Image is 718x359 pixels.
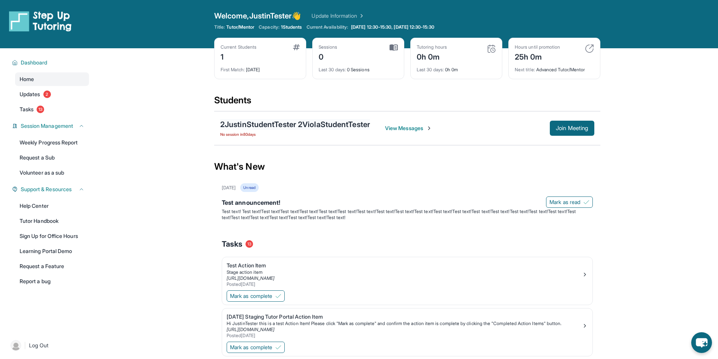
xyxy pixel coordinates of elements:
[583,199,589,205] img: Mark as read
[245,240,253,248] span: 13
[319,44,338,50] div: Sessions
[221,62,300,73] div: [DATE]
[15,244,89,258] a: Learning Portal Demo
[20,91,40,98] span: Updates
[18,59,84,66] button: Dashboard
[550,121,594,136] button: Join Meeting
[221,67,245,72] span: First Match :
[515,50,560,62] div: 25h 0m
[227,313,582,321] div: [DATE] Staging Tutor Portal Action Item
[259,24,279,30] span: Capacity:
[214,24,225,30] span: Title:
[15,214,89,228] a: Tutor Handbook
[227,333,582,339] div: Posted [DATE]
[222,185,236,191] div: [DATE]
[417,50,447,62] div: 0h 0m
[549,198,580,206] span: Mark as read
[29,342,49,349] span: Log Out
[691,332,712,353] button: chat-button
[546,196,593,208] button: Mark as read
[227,327,275,332] a: [URL][DOMAIN_NAME]
[18,186,84,193] button: Support & Resources
[15,199,89,213] a: Help Center
[385,124,432,132] span: View Messages
[20,106,34,113] span: Tasks
[293,44,300,50] img: card
[311,12,364,20] a: Update Information
[227,269,582,275] div: Stage action item
[15,87,89,101] a: Updates2
[11,340,21,351] img: user-img
[417,62,496,73] div: 0h 0m
[230,292,272,300] span: Mark as complete
[319,67,346,72] span: Last 30 days :
[227,290,285,302] button: Mark as complete
[556,126,588,130] span: Join Meeting
[214,150,600,183] div: What's New
[15,151,89,164] a: Request a Sub
[417,44,447,50] div: Tutoring hours
[281,24,302,30] span: 1 Students
[221,50,256,62] div: 1
[222,308,592,340] a: [DATE] Staging Tutor Portal Action ItemHi JustinTester this is a test Action Item! Please click "...
[275,293,281,299] img: Mark as complete
[43,91,51,98] span: 2
[220,119,370,130] div: 2JustinStudentTester 2ViolaStudentTester
[8,337,89,354] a: |Log Out
[227,275,275,281] a: [URL][DOMAIN_NAME]
[222,257,592,289] a: Test Action ItemStage action item[URL][DOMAIN_NAME]Posted[DATE]
[37,106,44,113] span: 13
[275,344,281,350] img: Mark as complete
[515,44,560,50] div: Hours until promotion
[426,125,432,131] img: Chevron-Right
[214,94,600,111] div: Students
[515,62,594,73] div: Advanced Tutor/Mentor
[214,11,301,21] span: Welcome, JustinTester 👋
[21,122,73,130] span: Session Management
[9,11,72,32] img: logo
[227,262,582,269] div: Test Action Item
[15,103,89,116] a: Tasks13
[18,122,84,130] button: Session Management
[240,183,258,192] div: Unread
[15,72,89,86] a: Home
[20,75,34,83] span: Home
[390,44,398,51] img: card
[417,67,444,72] span: Last 30 days :
[230,344,272,351] span: Mark as complete
[487,44,496,53] img: card
[221,44,256,50] div: Current Students
[227,342,285,353] button: Mark as complete
[222,239,242,249] span: Tasks
[21,186,72,193] span: Support & Resources
[319,50,338,62] div: 0
[21,59,48,66] span: Dashboard
[222,209,593,221] div: Test text! Test text!Test text!Test text!Test text!Test text!Test text!Test text!Test text!Test t...
[515,67,535,72] span: Next title :
[319,62,398,73] div: 0 Sessions
[307,24,348,30] span: Current Availability:
[350,24,436,30] a: [DATE] 12:30-15:30, [DATE] 12:30-15:30
[24,341,26,350] span: |
[15,166,89,179] a: Volunteer as a sub
[15,136,89,149] a: Weekly Progress Report
[15,259,89,273] a: Request a Feature
[357,12,365,20] img: Chevron Right
[227,281,582,287] div: Posted [DATE]
[227,321,582,327] div: Hi JustinTester this is a test Action Item! Please click "Mark as complete" and confirm the actio...
[585,44,594,53] img: card
[15,229,89,243] a: Sign Up for Office Hours
[15,275,89,288] a: Report a bug
[351,24,434,30] span: [DATE] 12:30-15:30, [DATE] 12:30-15:30
[220,131,370,137] span: No session in 80 days
[226,24,254,30] span: Tutor/Mentor
[222,198,593,209] div: Test announcement!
